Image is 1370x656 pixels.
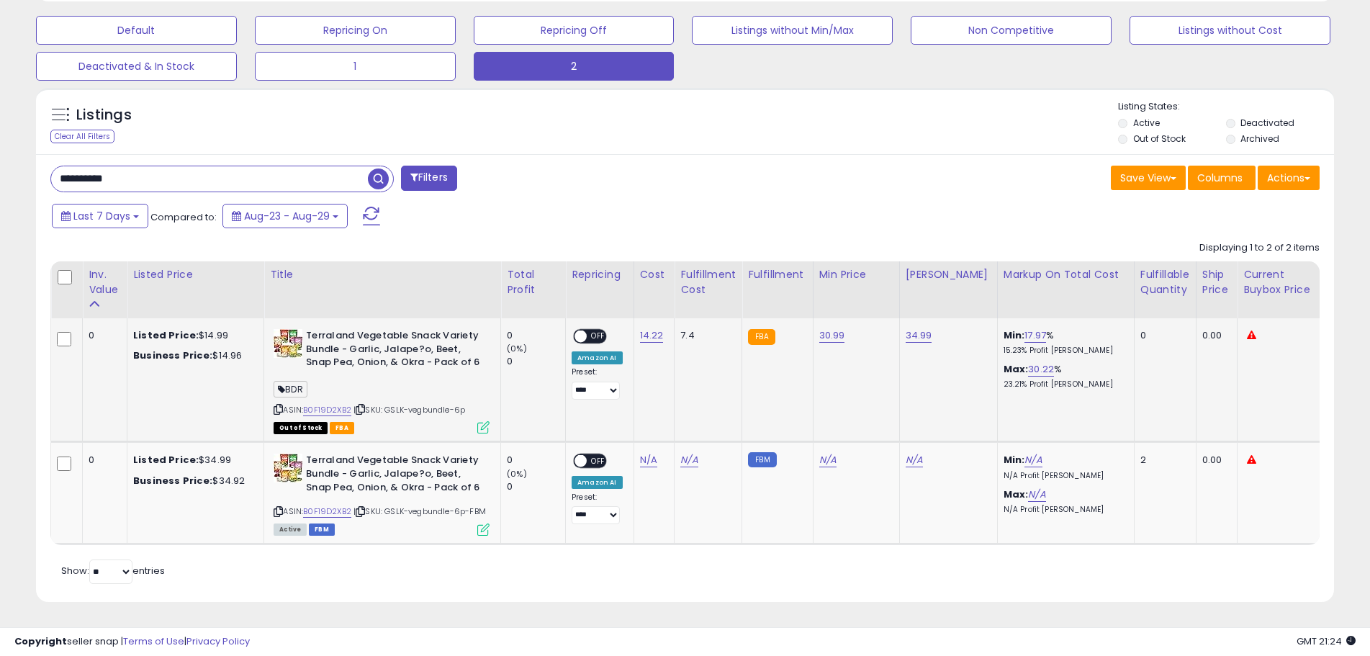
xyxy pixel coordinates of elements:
[1133,117,1160,129] label: Active
[1004,471,1123,481] p: N/A Profit [PERSON_NAME]
[123,634,184,648] a: Terms of Use
[1004,362,1029,376] b: Max:
[507,329,565,342] div: 0
[1004,453,1025,467] b: Min:
[133,454,253,467] div: $34.99
[309,524,335,536] span: FBM
[76,105,132,125] h5: Listings
[640,267,669,282] div: Cost
[14,634,67,648] strong: Copyright
[401,166,457,191] button: Filters
[133,474,212,487] b: Business Price:
[1297,634,1356,648] span: 2025-09-6 21:24 GMT
[1004,363,1123,390] div: %
[133,349,212,362] b: Business Price:
[507,480,565,493] div: 0
[186,634,250,648] a: Privacy Policy
[1004,267,1128,282] div: Markup on Total Cost
[474,16,675,45] button: Repricing Off
[133,328,199,342] b: Listed Price:
[1004,379,1123,390] p: 23.21% Profit [PERSON_NAME]
[1028,487,1045,502] a: N/A
[1199,241,1320,255] div: Displaying 1 to 2 of 2 items
[572,367,622,400] div: Preset:
[906,328,932,343] a: 34.99
[274,422,328,434] span: All listings that are currently out of stock and unavailable for purchase on Amazon
[1188,166,1256,190] button: Columns
[1140,329,1185,342] div: 0
[572,267,627,282] div: Repricing
[52,204,148,228] button: Last 7 Days
[1140,454,1185,467] div: 2
[1140,267,1190,297] div: Fulfillable Quantity
[353,506,486,517] span: | SKU: GSLK-vegbundle-6p-FBM
[507,355,565,368] div: 0
[330,422,354,434] span: FBA
[680,267,736,297] div: Fulfillment Cost
[270,267,495,282] div: Title
[572,476,622,489] div: Amazon AI
[819,328,845,343] a: 30.99
[1240,132,1279,145] label: Archived
[1024,453,1042,467] a: N/A
[274,381,307,397] span: BDR
[507,454,565,467] div: 0
[1111,166,1186,190] button: Save View
[274,329,490,432] div: ASIN:
[474,52,675,81] button: 2
[748,267,806,282] div: Fulfillment
[255,52,456,81] button: 1
[906,267,991,282] div: [PERSON_NAME]
[73,209,130,223] span: Last 7 Days
[89,267,121,297] div: Inv. value
[306,329,481,373] b: Terraland Vegetable Snack Variety Bundle - Garlic, Jalape?o, Beet, Snap Pea, Onion, & Okra - Pack...
[692,16,893,45] button: Listings without Min/Max
[1118,100,1334,114] p: Listing States:
[1130,16,1330,45] button: Listings without Cost
[587,331,610,343] span: OFF
[1004,329,1123,356] div: %
[133,475,253,487] div: $34.92
[1243,267,1317,297] div: Current Buybox Price
[1202,329,1226,342] div: 0.00
[680,329,731,342] div: 7.4
[572,493,622,525] div: Preset:
[1004,487,1029,501] b: Max:
[36,16,237,45] button: Default
[748,329,775,345] small: FBA
[507,468,527,480] small: (0%)
[133,329,253,342] div: $14.99
[1004,346,1123,356] p: 15.23% Profit [PERSON_NAME]
[1258,166,1320,190] button: Actions
[1202,454,1226,467] div: 0.00
[274,329,302,358] img: 51TkLZkADZL._SL40_.jpg
[274,524,307,536] span: All listings currently available for purchase on Amazon
[14,635,250,649] div: seller snap | |
[353,404,465,415] span: | SKU: GSLK-vegbundle-6p
[61,564,165,578] span: Show: entries
[133,453,199,467] b: Listed Price:
[150,210,217,224] span: Compared to:
[303,506,351,518] a: B0F19D2XB2
[997,261,1134,318] th: The percentage added to the cost of goods (COGS) that forms the calculator for Min & Max prices.
[89,454,116,467] div: 0
[587,455,610,467] span: OFF
[274,454,490,534] div: ASIN:
[255,16,456,45] button: Repricing On
[640,453,657,467] a: N/A
[1197,171,1243,185] span: Columns
[89,329,116,342] div: 0
[50,130,114,143] div: Clear All Filters
[306,454,481,498] b: Terraland Vegetable Snack Variety Bundle - Garlic, Jalape?o, Beet, Snap Pea, Onion, & Okra - Pack...
[906,453,923,467] a: N/A
[911,16,1112,45] button: Non Competitive
[1028,362,1054,377] a: 30.22
[748,452,776,467] small: FBM
[1202,267,1231,297] div: Ship Price
[1024,328,1046,343] a: 17.97
[303,404,351,416] a: B0F19D2XB2
[133,267,258,282] div: Listed Price
[507,343,527,354] small: (0%)
[1004,505,1123,515] p: N/A Profit [PERSON_NAME]
[274,454,302,482] img: 51TkLZkADZL._SL40_.jpg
